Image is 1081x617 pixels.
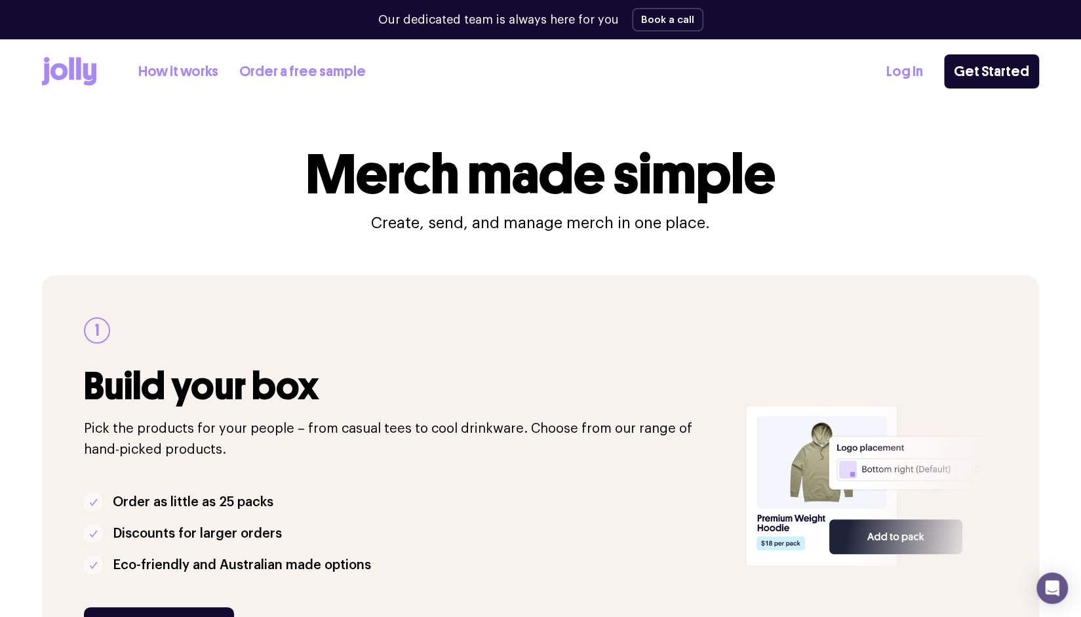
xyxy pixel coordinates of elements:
h3: Build your box [84,365,730,408]
a: How it works [138,61,218,83]
a: Get Started [944,54,1039,89]
a: Order a free sample [239,61,366,83]
p: Our dedicated team is always here for you [378,11,619,29]
div: 1 [84,317,110,344]
p: Discounts for larger orders [113,523,282,544]
div: Open Intercom Messenger [1036,572,1068,604]
p: Create, send, and manage merch in one place. [371,212,710,233]
a: Log In [886,61,923,83]
p: Eco-friendly and Australian made options [113,555,371,576]
p: Pick the products for your people – from casual tees to cool drinkware. Choose from our range of ... [84,418,730,460]
button: Book a call [632,8,703,31]
h1: Merch made simple [306,147,776,202]
p: Order as little as 25 packs [113,492,273,513]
